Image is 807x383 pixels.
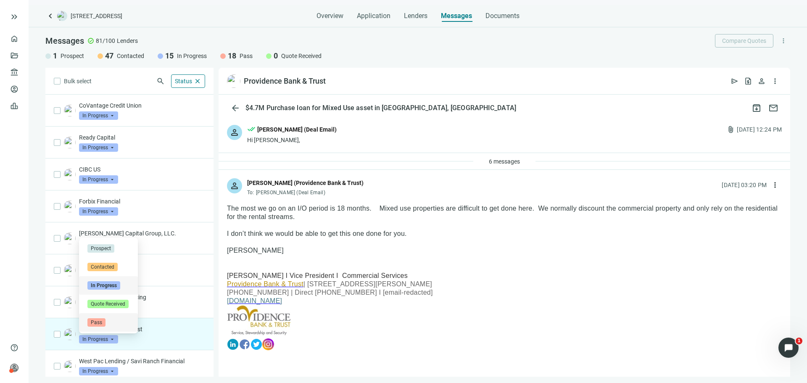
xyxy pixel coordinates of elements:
img: 22237710-b25b-450e-af49-e651eca25a82 [64,296,76,308]
span: 6 messages [489,158,520,165]
span: 1 [53,51,57,61]
img: 9c74dd18-5a3a-48e1-bbf5-cac8b8b48b2c [64,201,76,212]
span: more_vert [780,37,787,45]
span: search [156,77,165,85]
span: Bulk select [64,77,92,86]
button: more_vert [768,178,782,192]
button: mail [765,100,782,116]
span: Quote Received [87,300,129,308]
img: 6296f58d-a8e2-4860-b8ea-6042f49da1de [64,360,76,372]
div: Providence Bank & Trust [244,76,326,86]
span: Application [357,12,390,20]
div: [DATE] 12:24 PM [737,125,782,134]
span: Lenders [404,12,427,20]
span: In Progress [79,111,118,120]
span: In Progress [79,143,118,152]
span: mail [768,103,778,113]
div: Hi [PERSON_NAME], [247,136,337,144]
button: arrow_back [227,100,244,116]
iframe: Intercom live chat [778,338,799,358]
span: send [731,77,739,85]
img: 830faa9c-5cb5-43ed-a487-4f541bda61ec [64,328,76,340]
p: [PERSON_NAME] Capital Group, LLC. [79,229,205,238]
span: request_quote [744,77,752,85]
span: person [229,127,240,137]
span: [STREET_ADDRESS] [71,12,122,20]
button: archive [748,100,765,116]
p: West Pac Lending / Savi Ranch Financial [79,357,205,365]
span: [PERSON_NAME] (Deal Email) [256,190,325,195]
span: person [10,364,18,372]
span: arrow_back [230,103,240,113]
span: person [757,77,766,85]
span: check_circle [87,37,94,44]
span: Overview [316,12,343,20]
p: Forbix Financial [79,197,205,206]
div: $4.7M Purchase loan for Mixed Use asset in [GEOGRAPHIC_DATA], [GEOGRAPHIC_DATA] [244,104,518,112]
img: 25517b73-80cf-4db8-a2a8-faca9e92bc6e [64,232,76,244]
p: Ready Capital [79,133,205,142]
button: keyboard_double_arrow_right [9,12,19,22]
span: account_balance [10,68,16,77]
div: To: [247,189,364,196]
button: more_vert [777,34,790,48]
span: close [194,77,201,85]
span: more_vert [771,181,779,189]
span: attach_file [727,125,735,134]
span: Documents [485,12,520,20]
span: Pass [87,318,105,327]
span: In Progress [79,335,118,343]
span: Contacted [87,263,118,271]
img: 46648a7d-12e4-4bf6-9f11-a787f1ff9998 [64,105,76,116]
span: In Progress [79,367,118,375]
span: archive [752,103,762,113]
div: [PERSON_NAME] (Providence Bank & Trust) [247,178,364,188]
img: deal-logo [57,11,67,21]
span: help [10,343,18,352]
div: [PERSON_NAME] (Deal Email) [257,125,337,134]
span: 1 [796,338,802,344]
p: CoVantage Credit Union [79,101,205,110]
span: done_all [247,125,256,136]
span: Prospect [61,52,84,60]
button: Compare Quotes [715,34,773,48]
a: keyboard_arrow_left [45,11,55,21]
p: Providence Bank & Trust [79,325,205,333]
button: person [755,74,768,88]
span: more_vert [771,77,779,85]
span: Messages [45,36,84,46]
p: Fulcrum Lending [79,261,205,269]
button: 6 messages [482,155,527,168]
span: 18 [228,51,236,61]
div: [DATE] 03:20 PM [722,180,767,190]
span: Prospect [87,244,114,253]
span: In Progress [79,207,118,216]
span: 0 [274,51,278,61]
span: In Progress [87,281,120,290]
span: Quote Received [281,52,322,60]
button: send [728,74,741,88]
button: more_vert [768,74,782,88]
span: 47 [105,51,113,61]
span: 81/100 [96,37,115,45]
span: Status [175,78,192,85]
button: request_quote [741,74,755,88]
img: 24dd7366-f0f7-4b02-8183-b6557b4b2b4f [64,169,76,180]
img: b6a44c84-162b-4de3-acb7-46e2d9b8c4f2 [64,264,76,276]
img: 559a25f8-8bd1-4de3-9272-a04f743625c6 [64,137,76,148]
span: In Progress [177,52,207,60]
img: 830faa9c-5cb5-43ed-a487-4f541bda61ec [227,74,240,88]
span: In Progress [79,175,118,184]
span: Contacted [117,52,144,60]
p: CIBC US [79,165,205,174]
p: Express Capital Financing [79,293,205,301]
span: person [229,181,240,191]
span: Lenders [117,37,138,45]
span: 15 [165,51,174,61]
span: Messages [441,12,472,20]
span: Pass [240,52,253,60]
